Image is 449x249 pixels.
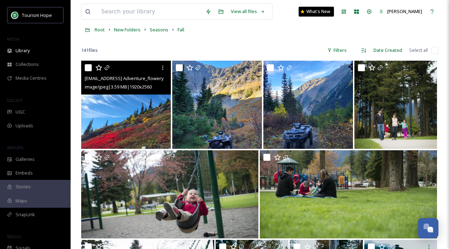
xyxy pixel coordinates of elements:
[7,145,23,150] span: WIDGETS
[16,47,30,54] span: Library
[409,47,428,54] span: Select all
[178,26,184,33] span: Fall
[370,43,406,57] div: Date Created
[16,122,33,129] span: Uploads
[418,218,438,238] button: Open Chat
[150,26,168,33] span: Seasons
[95,25,105,34] a: Root
[376,5,426,18] a: [PERSON_NAME]
[387,8,422,14] span: [PERSON_NAME]
[354,61,437,149] img: DSC_4028.jpg
[172,61,262,149] img: ext_1749435835.722011_robghunt@live.ca-Mountain Adventure_ATV on dirt path through valley.JPEG
[324,43,350,57] div: Filters
[16,61,39,68] span: Collections
[150,25,168,34] a: Seasons
[85,84,152,90] span: image/jpeg | 3.59 MB | 1920 x 2560
[81,47,98,54] span: 141 file s
[299,7,334,17] a: What's New
[16,211,35,218] span: SnapLink
[260,150,437,238] img: DSC_4127.jpg
[22,12,52,18] span: Tourism Hope
[81,150,258,238] img: DSC_3892.jpg
[178,25,184,34] a: Fall
[227,5,269,18] a: View all files
[11,12,18,19] img: logo.png
[16,75,47,81] span: Media Centres
[7,234,21,239] span: SOCIALS
[7,36,19,42] span: MEDIA
[16,156,35,163] span: Galleries
[114,25,140,34] a: New Folders
[85,75,205,81] span: [EMAIL_ADDRESS] Adventure_flowery mountainside.JPEG
[98,4,202,19] input: Search your library
[16,183,31,190] span: Stories
[16,170,33,176] span: Embeds
[114,26,140,33] span: New Folders
[16,109,25,115] span: UGC
[16,198,27,204] span: Maps
[7,98,22,103] span: COLLECT
[81,61,171,149] img: ext_1749435848.556766_robghunt@live.ca-Mountain Adventure_flowery mountainside.JPEG
[263,61,353,149] img: ext_1749435835.372212_robghunt@live.ca-Mountain Adventure_ATV on dirt path.JPEG
[95,26,105,33] span: Root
